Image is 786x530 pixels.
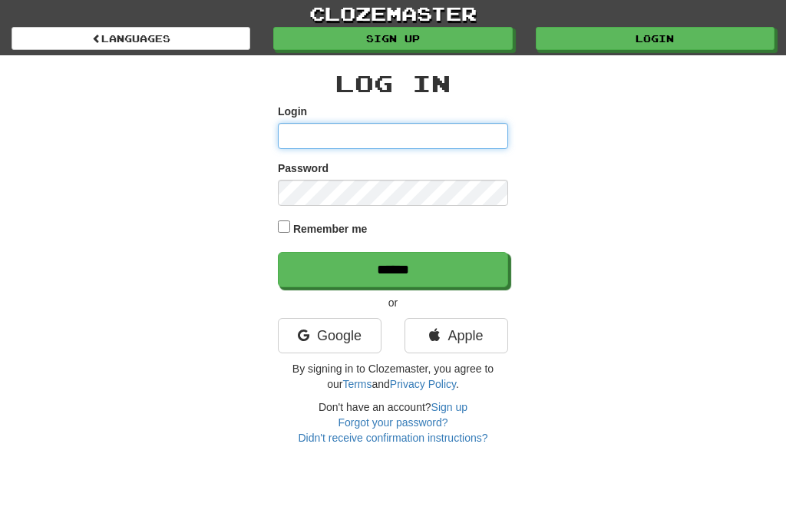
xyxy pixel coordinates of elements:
a: Google [278,318,381,353]
label: Password [278,161,329,176]
p: or [278,295,508,310]
a: Forgot your password? [338,416,447,429]
div: Don't have an account? [278,399,508,446]
a: Sign up [431,401,467,413]
a: Terms [342,378,372,390]
a: Apple [405,318,508,353]
label: Login [278,104,307,119]
h2: Log In [278,71,508,96]
a: Languages [12,27,250,50]
a: Didn't receive confirmation instructions? [298,432,487,444]
p: By signing in to Clozemaster, you agree to our and . [278,361,508,392]
a: Privacy Policy [390,378,456,390]
a: Sign up [273,27,512,50]
label: Remember me [293,221,368,237]
a: Login [536,27,774,50]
